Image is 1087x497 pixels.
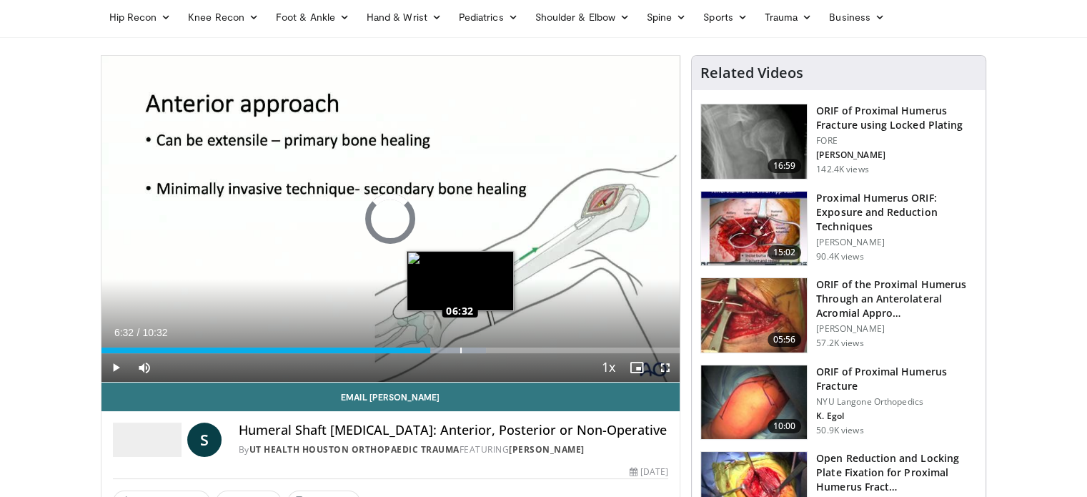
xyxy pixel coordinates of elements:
[101,348,680,353] div: Progress Bar
[267,3,358,31] a: Foot & Ankle
[816,191,977,234] h3: Proximal Humerus ORIF: Exposure and Reduction Techniques
[816,425,863,436] p: 50.9K views
[142,327,167,338] span: 10:32
[700,191,977,267] a: 15:02 Proximal Humerus ORIF: Exposure and Reduction Techniques [PERSON_NAME] 90.4K views
[101,56,680,383] video-js: Video Player
[101,353,130,382] button: Play
[450,3,527,31] a: Pediatrics
[700,365,977,441] a: 10:00 ORIF of Proximal Humerus Fracture NYU Langone Orthopedics K. Egol 50.9K views
[816,237,977,248] p: [PERSON_NAME]
[816,164,868,175] p: 142.4K views
[695,3,756,31] a: Sports
[137,327,140,338] span: /
[816,104,977,132] h3: ORIF of Proximal Humerus Fracture using Locked Plating
[756,3,821,31] a: Trauma
[509,443,585,456] a: [PERSON_NAME]
[701,192,807,266] img: gardener_hum_1.png.150x105_q85_crop-smart_upscale.jpg
[816,277,977,320] h3: ORIF of the Proximal Humerus Through an Anterolateral Acromial Appro…
[816,323,977,335] p: [PERSON_NAME]
[700,277,977,353] a: 05:56 ORIF of the Proximal Humerus Through an Anterolateral Acromial Appro… [PERSON_NAME] 57.2K v...
[114,327,134,338] span: 6:32
[816,410,977,422] p: K. Egol
[638,3,695,31] a: Spine
[622,353,651,382] button: Enable picture-in-picture mode
[113,423,182,457] img: UT Health Houston Orthopaedic Trauma
[768,419,802,433] span: 10:00
[101,383,680,411] a: Email [PERSON_NAME]
[768,159,802,173] span: 16:59
[651,353,680,382] button: Fullscreen
[527,3,638,31] a: Shoulder & Elbow
[701,278,807,353] img: gardner_3.png.150x105_q85_crop-smart_upscale.jpg
[239,443,669,456] div: By FEATURING
[816,365,977,393] h3: ORIF of Proximal Humerus Fracture
[816,451,977,494] h3: Open Reduction and Locking Plate Fixation for Proximal Humerus Fract…
[101,3,180,31] a: Hip Recon
[700,64,803,82] h4: Related Videos
[358,3,450,31] a: Hand & Wrist
[630,466,668,478] div: [DATE]
[701,104,807,179] img: Mighell_-_Locked_Plating_for_Proximal_Humerus_Fx_100008672_2.jpg.150x105_q85_crop-smart_upscale.jpg
[130,353,159,382] button: Mute
[816,135,977,147] p: FORE
[187,423,222,457] a: S
[816,149,977,161] p: [PERSON_NAME]
[816,396,977,408] p: NYU Langone Orthopedics
[768,245,802,260] span: 15:02
[594,353,622,382] button: Playback Rate
[768,333,802,347] span: 05:56
[701,365,807,440] img: 270515_0000_1.png.150x105_q85_crop-smart_upscale.jpg
[179,3,267,31] a: Knee Recon
[816,251,863,262] p: 90.4K views
[820,3,893,31] a: Business
[816,338,863,349] p: 57.2K views
[249,443,460,456] a: UT Health Houston Orthopaedic Trauma
[239,423,669,438] h4: Humeral Shaft [MEDICAL_DATA]: Anterior, Posterior or Non-Operative
[700,104,977,179] a: 16:59 ORIF of Proximal Humerus Fracture using Locked Plating FORE [PERSON_NAME] 142.4K views
[407,251,514,311] img: image.jpeg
